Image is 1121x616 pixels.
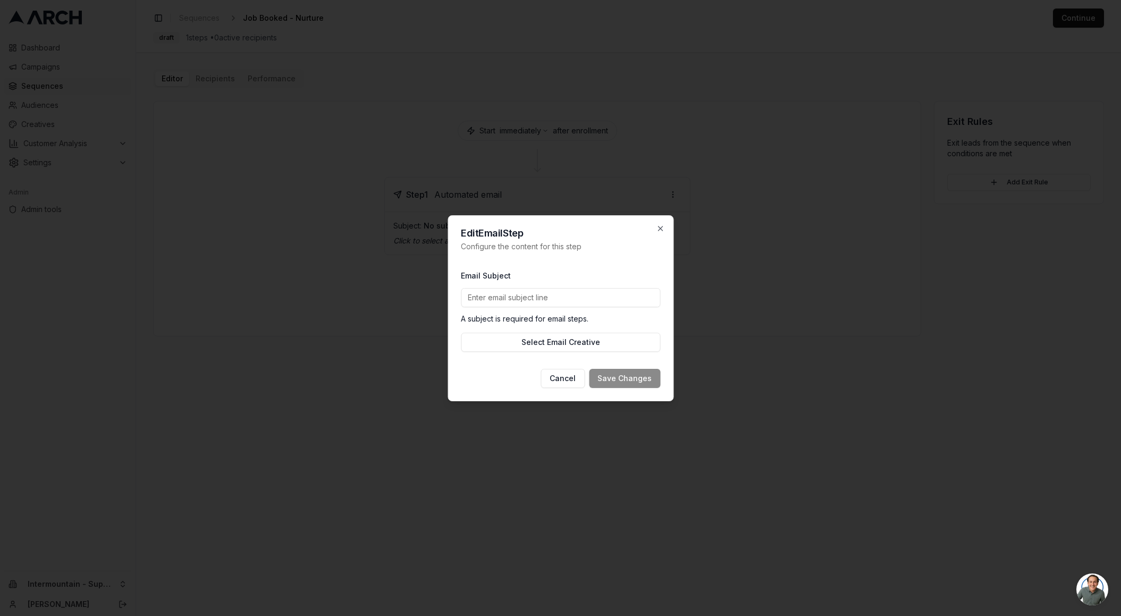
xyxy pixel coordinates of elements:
[461,333,660,352] button: Select Email Creative
[461,229,660,238] h2: Edit Email Step
[461,241,660,252] p: Configure the content for this step
[541,369,585,388] button: Cancel
[461,314,660,324] p: A subject is required for email steps.
[461,288,660,307] input: Enter email subject line
[461,271,511,280] label: Email Subject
